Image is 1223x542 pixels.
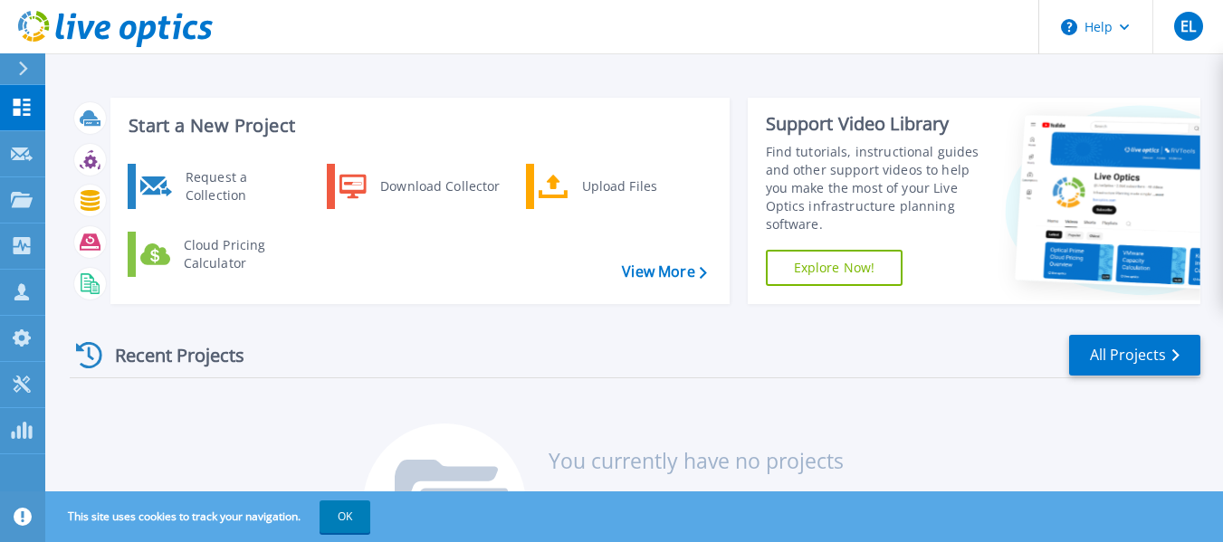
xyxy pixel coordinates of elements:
a: View More [622,263,706,281]
button: OK [320,500,370,533]
div: Upload Files [573,168,707,204]
a: Explore Now! [766,250,903,286]
a: Cloud Pricing Calculator [128,232,313,277]
a: Upload Files [526,164,712,209]
a: Download Collector [327,164,512,209]
div: Find tutorials, instructional guides and other support videos to help you make the most of your L... [766,143,991,233]
div: Cloud Pricing Calculator [175,236,309,272]
span: EL [1180,19,1196,33]
div: Request a Collection [177,168,309,204]
a: Request a Collection [128,164,313,209]
div: Recent Projects [70,333,269,377]
div: Support Video Library [766,112,991,136]
h3: You currently have no projects [549,451,844,471]
h3: Start a New Project [129,116,706,136]
span: This site uses cookies to track your navigation. [50,500,370,533]
a: All Projects [1069,335,1200,376]
div: Download Collector [371,168,508,204]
